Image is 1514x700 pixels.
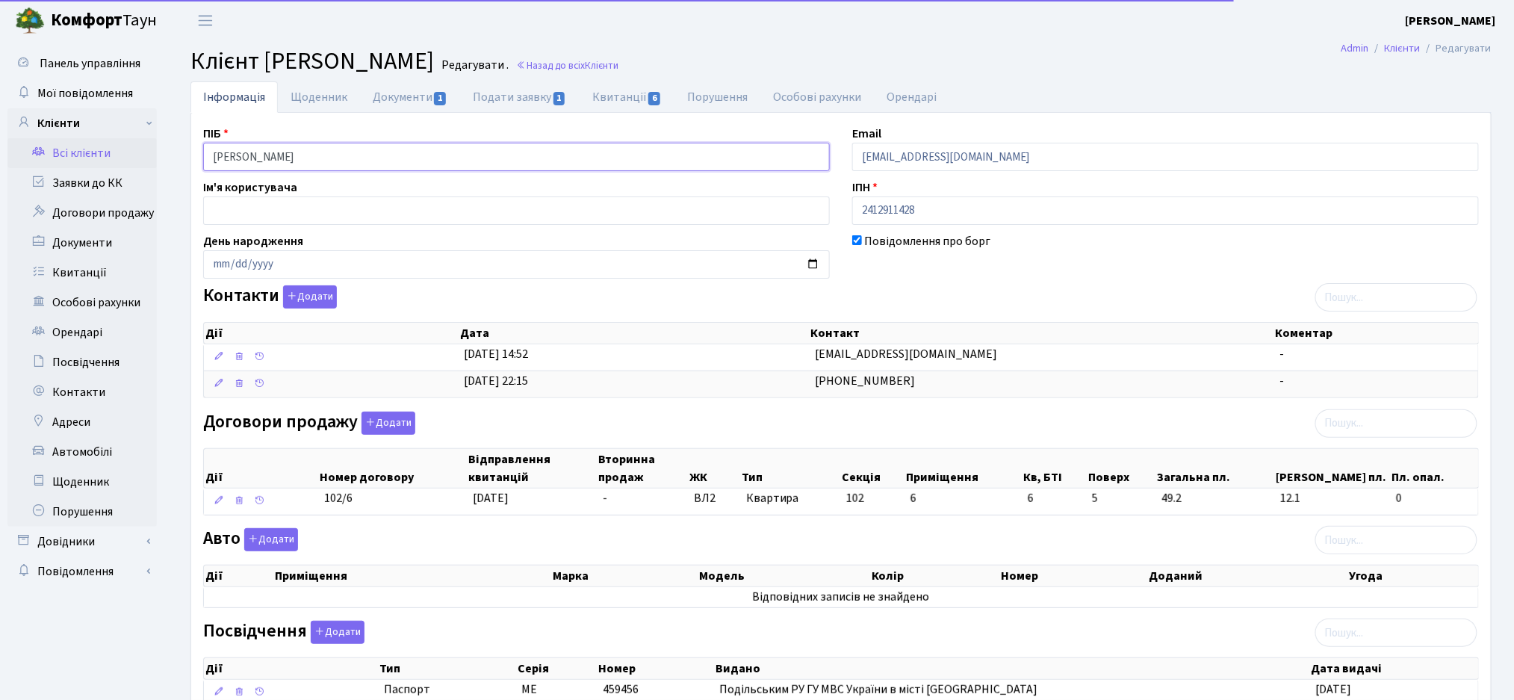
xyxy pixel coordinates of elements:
[203,412,415,435] label: Договори продажу
[7,288,157,318] a: Особові рахунки
[7,198,157,228] a: Договори продажу
[311,621,364,644] button: Посвідчення
[852,179,878,196] label: ІПН
[846,490,864,507] span: 102
[278,81,360,113] a: Щоденник
[1310,658,1479,679] th: Дата видачі
[603,490,607,507] span: -
[204,658,378,679] th: Дії
[598,449,689,488] th: Вторинна продаж
[465,373,529,389] span: [DATE] 22:15
[203,179,297,196] label: Ім'я користувача
[7,497,157,527] a: Порушення
[1406,13,1496,29] b: [PERSON_NAME]
[1385,40,1421,56] a: Клієнти
[467,449,597,488] th: Відправлення квитанцій
[1279,373,1284,389] span: -
[465,346,529,362] span: [DATE] 14:52
[1396,490,1472,507] span: 0
[688,449,740,488] th: ЖК
[7,78,157,108] a: Мої повідомлення
[694,490,734,507] span: ВЛ2
[438,58,509,72] small: Редагувати .
[203,621,364,644] label: Посвідчення
[1319,33,1514,64] nav: breadcrumb
[1406,12,1496,30] a: [PERSON_NAME]
[7,49,157,78] a: Панель управління
[460,81,579,113] a: Подати заявку
[674,81,760,113] a: Порушення
[1093,490,1150,507] span: 5
[203,125,229,143] label: ПІБ
[870,566,1000,586] th: Колір
[244,528,298,551] button: Авто
[815,346,997,362] span: [EMAIL_ADDRESS][DOMAIN_NAME]
[1315,409,1477,438] input: Пошук...
[190,81,278,113] a: Інформація
[603,681,639,698] span: 459456
[746,490,834,507] span: Квартира
[7,138,157,168] a: Всі клієнти
[809,323,1274,344] th: Контакт
[7,557,157,586] a: Повідомлення
[580,81,674,113] a: Квитанції
[459,323,810,344] th: Дата
[7,467,157,497] a: Щоденник
[7,258,157,288] a: Квитанції
[434,92,446,105] span: 1
[1023,449,1087,488] th: Кв, БТІ
[7,228,157,258] a: Документи
[551,566,697,586] th: Марка
[840,449,905,488] th: Секція
[1280,490,1385,507] span: 12.1
[1087,449,1156,488] th: Поверх
[204,449,318,488] th: Дії
[714,658,1310,679] th: Видано
[553,92,565,105] span: 1
[7,318,157,347] a: Орендарі
[698,566,870,586] th: Модель
[1347,566,1478,586] th: Угода
[874,81,949,113] a: Орендарі
[1000,566,1148,586] th: Номер
[1315,619,1477,647] input: Пошук...
[905,449,1022,488] th: Приміщення
[1161,490,1268,507] span: 49.2
[7,527,157,557] a: Довідники
[585,58,618,72] span: Клієнти
[384,681,510,699] span: Паспорт
[358,409,415,435] a: Додати
[1028,490,1080,507] span: 6
[815,373,915,389] span: [PHONE_NUMBER]
[190,44,434,78] span: Клієнт [PERSON_NAME]
[51,8,122,32] b: Комфорт
[740,449,840,488] th: Тип
[187,8,224,33] button: Переключити навігацію
[7,347,157,377] a: Посвідчення
[760,81,874,113] a: Особові рахунки
[241,526,298,552] a: Додати
[362,412,415,435] button: Договори продажу
[324,490,353,507] span: 102/6
[273,566,551,586] th: Приміщення
[40,55,140,72] span: Панель управління
[203,285,337,309] label: Контакти
[1341,40,1369,56] a: Admin
[360,81,460,113] a: Документи
[318,449,467,488] th: Номер договору
[204,587,1478,607] td: Відповідних записів не знайдено
[910,490,916,507] span: 6
[1156,449,1275,488] th: Загальна пл.
[1274,323,1479,344] th: Коментар
[15,6,45,36] img: logo.png
[1148,566,1348,586] th: Доданий
[378,658,516,679] th: Тип
[204,566,273,586] th: Дії
[852,125,881,143] label: Email
[516,58,618,72] a: Назад до всіхКлієнти
[7,377,157,407] a: Контакти
[864,232,990,250] label: Повідомлення про борг
[1274,449,1391,488] th: [PERSON_NAME] пл.
[1279,346,1284,362] span: -
[522,681,538,698] span: МЕ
